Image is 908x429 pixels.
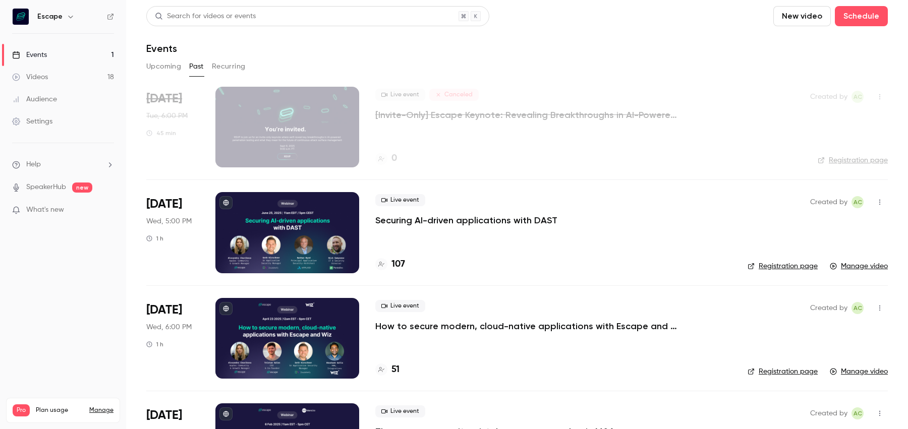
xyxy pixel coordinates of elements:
[854,302,862,314] span: AC
[818,155,888,165] a: Registration page
[146,298,199,379] div: Apr 23 Wed, 6:00 PM (Europe/Paris)
[391,152,397,165] h4: 0
[189,58,204,75] button: Past
[852,302,864,314] span: Alexandra Charikova
[375,214,557,226] a: Securing AI-driven applications with DAST
[146,216,192,226] span: Wed, 5:00 PM
[13,404,30,416] span: Pro
[72,182,92,193] span: new
[36,406,83,414] span: Plan usage
[146,196,182,212] span: [DATE]
[375,363,400,377] a: 51
[26,205,64,215] span: What's new
[146,129,176,137] div: 45 min
[854,91,862,103] span: AC
[773,6,831,26] button: New video
[146,91,182,107] span: [DATE]
[854,407,862,419] span: AC
[375,109,678,121] a: [Invite-Only] Escape Keynote: Revealing Breakthroughs in AI-Powered Penetration Testing and the F...
[146,322,192,332] span: Wed, 6:00 PM
[146,340,163,348] div: 1 h
[830,366,888,377] a: Manage video
[375,300,425,312] span: Live event
[375,194,425,206] span: Live event
[835,6,888,26] button: Schedule
[852,407,864,419] span: Alexandra Charikova
[146,58,181,75] button: Upcoming
[146,234,163,242] div: 1 h
[146,42,177,54] h1: Events
[12,72,48,82] div: Videos
[429,89,479,101] span: Canceled
[810,196,847,208] span: Created by
[12,159,114,170] li: help-dropdown-opener
[391,258,405,271] h4: 107
[852,196,864,208] span: Alexandra Charikova
[146,111,188,121] span: Tue, 6:00 PM
[830,261,888,271] a: Manage video
[748,261,818,271] a: Registration page
[375,405,425,417] span: Live event
[13,9,29,25] img: Escape
[391,363,400,377] h4: 51
[375,152,397,165] a: 0
[102,206,114,215] iframe: Noticeable Trigger
[852,91,864,103] span: Alexandra Charikova
[810,91,847,103] span: Created by
[37,12,63,22] h6: Escape
[854,196,862,208] span: AC
[26,159,41,170] span: Help
[375,258,405,271] a: 107
[155,11,256,22] div: Search for videos or events
[26,182,66,193] a: SpeakerHub
[146,192,199,273] div: Jun 25 Wed, 11:00 AM (America/New York)
[89,406,113,414] a: Manage
[146,302,182,318] span: [DATE]
[146,87,199,167] div: Sep 9 Tue, 6:00 PM (Europe/Amsterdam)
[810,407,847,419] span: Created by
[748,366,818,377] a: Registration page
[12,94,57,104] div: Audience
[810,302,847,314] span: Created by
[146,407,182,423] span: [DATE]
[12,50,47,60] div: Events
[375,89,425,101] span: Live event
[212,58,246,75] button: Recurring
[375,320,678,332] a: How to secure modern, cloud-native applications with Escape and Wiz
[12,116,52,127] div: Settings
